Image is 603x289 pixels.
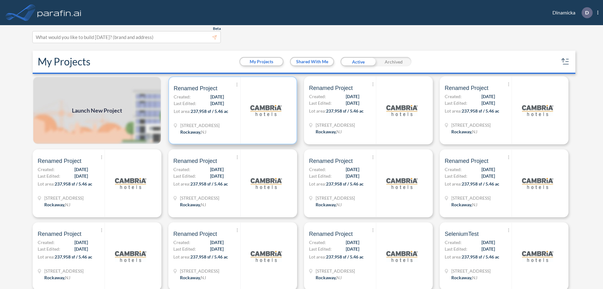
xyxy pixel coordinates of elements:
[250,95,282,126] img: logo
[115,168,146,199] img: logo
[451,128,477,135] div: Rockaway, NJ
[445,166,462,173] span: Created:
[451,129,472,134] span: Rockaway ,
[543,7,598,18] div: Dinamicka
[210,239,224,246] span: [DATE]
[451,268,491,274] span: 321 Mt Hope Ave
[33,76,161,144] img: add
[346,173,359,179] span: [DATE]
[481,246,495,252] span: [DATE]
[44,195,84,201] span: 321 Mt Hope Ave
[44,275,65,280] span: Rockaway ,
[336,275,342,280] span: NJ
[180,202,201,207] span: Rockaway ,
[173,254,190,259] span: Lot area:
[316,202,336,207] span: Rockaway ,
[173,239,190,246] span: Created:
[386,168,418,199] img: logo
[174,108,191,114] span: Lot area:
[38,246,60,252] span: Last Edited:
[38,166,55,173] span: Created:
[481,100,495,106] span: [DATE]
[240,58,283,65] button: My Projects
[174,100,196,107] span: Last Edited:
[445,157,488,165] span: Renamed Project
[445,108,462,114] span: Lot area:
[445,93,462,100] span: Created:
[44,268,84,274] span: 321 Mt Hope Ave
[316,195,355,201] span: 321 Mt Hope Ave
[462,254,499,259] span: 237,958 sf / 5.46 ac
[386,241,418,272] img: logo
[346,100,359,106] span: [DATE]
[336,129,342,134] span: NJ
[309,93,326,100] span: Created:
[309,246,332,252] span: Last Edited:
[309,108,326,114] span: Lot area:
[74,166,88,173] span: [DATE]
[309,173,332,179] span: Last Edited:
[180,129,206,135] div: Rockaway, NJ
[445,173,467,179] span: Last Edited:
[445,230,479,238] span: SeleniumTest
[316,275,336,280] span: Rockaway ,
[445,246,467,252] span: Last Edited:
[38,173,60,179] span: Last Edited:
[173,166,190,173] span: Created:
[38,254,55,259] span: Lot area:
[180,268,219,274] span: 321 Mt Hope Ave
[38,230,81,238] span: Renamed Project
[44,274,70,281] div: Rockaway, NJ
[462,181,499,186] span: 237,958 sf / 5.46 ac
[213,26,221,31] span: Beta
[173,157,217,165] span: Renamed Project
[173,173,196,179] span: Last Edited:
[451,275,472,280] span: Rockaway ,
[180,275,201,280] span: Rockaway ,
[462,108,499,114] span: 237,958 sf / 5.46 ac
[585,10,589,15] p: D
[316,129,336,134] span: Rockaway ,
[173,246,196,252] span: Last Edited:
[180,195,219,201] span: 321 Mt Hope Ave
[316,122,355,128] span: 321 Mt Hope Ave
[201,129,206,135] span: NJ
[201,202,206,207] span: NJ
[472,129,477,134] span: NJ
[472,202,477,207] span: NJ
[522,241,553,272] img: logo
[451,274,477,281] div: Rockaway, NJ
[44,201,70,208] div: Rockaway, NJ
[481,173,495,179] span: [DATE]
[174,85,217,92] span: Renamed Project
[291,58,333,65] button: Shared With Me
[309,254,326,259] span: Lot area:
[65,275,70,280] span: NJ
[65,202,70,207] span: NJ
[74,246,88,252] span: [DATE]
[316,274,342,281] div: Rockaway, NJ
[346,246,359,252] span: [DATE]
[316,201,342,208] div: Rockaway, NJ
[55,254,92,259] span: 237,958 sf / 5.46 ac
[316,268,355,274] span: 321 Mt Hope Ave
[55,181,92,186] span: 237,958 sf / 5.46 ac
[481,239,495,246] span: [DATE]
[326,108,364,114] span: 237,958 sf / 5.46 ac
[451,195,491,201] span: 321 Mt Hope Ave
[326,254,364,259] span: 237,958 sf / 5.46 ac
[336,202,342,207] span: NJ
[44,202,65,207] span: Rockaway ,
[445,84,488,92] span: Renamed Project
[210,173,224,179] span: [DATE]
[33,76,161,144] a: Launch New Project
[309,100,332,106] span: Last Edited:
[36,6,83,19] img: logo
[191,108,228,114] span: 237,958 sf / 5.46 ac
[560,57,570,67] button: sort
[251,241,282,272] img: logo
[386,95,418,126] img: logo
[251,168,282,199] img: logo
[190,254,228,259] span: 237,958 sf / 5.46 ac
[115,241,146,272] img: logo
